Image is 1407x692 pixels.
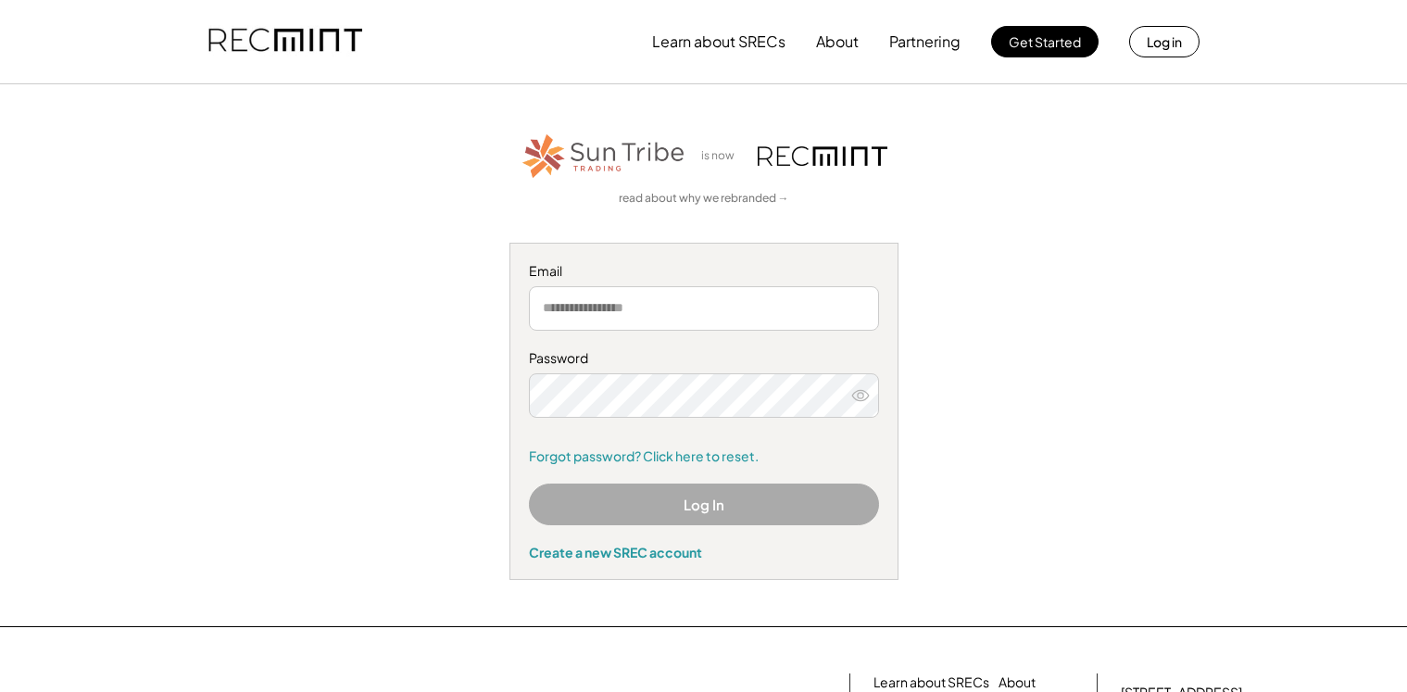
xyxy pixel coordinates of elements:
[529,349,879,368] div: Password
[529,447,879,466] a: Forgot password? Click here to reset.
[1129,26,1200,57] button: Log in
[529,484,879,525] button: Log In
[816,23,859,60] button: About
[529,262,879,281] div: Email
[889,23,961,60] button: Partnering
[991,26,1099,57] button: Get Started
[619,191,789,207] a: read about why we rebranded →
[697,148,748,164] div: is now
[652,23,785,60] button: Learn about SRECs
[758,146,887,166] img: recmint-logotype%403x.png
[208,10,362,73] img: recmint-logotype%403x.png
[873,673,989,692] a: Learn about SRECs
[529,544,879,560] div: Create a new SREC account
[999,673,1036,692] a: About
[521,131,687,182] img: STT_Horizontal_Logo%2B-%2BColor.png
